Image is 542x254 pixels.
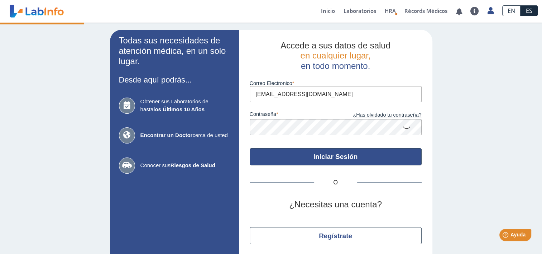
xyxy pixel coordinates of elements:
a: EN [502,5,521,16]
span: en cualquier lugar, [300,51,370,60]
h3: Desde aquí podrás... [119,75,230,84]
button: Iniciar Sesión [250,148,422,165]
span: O [314,178,357,187]
button: Regístrate [250,227,422,244]
iframe: Help widget launcher [478,226,534,246]
b: Riesgos de Salud [171,162,215,168]
span: en todo momento. [301,61,370,71]
span: Obtener sus Laboratorios de hasta [140,98,230,114]
span: HRA [385,7,396,14]
label: contraseña [250,111,336,119]
a: ES [521,5,538,16]
label: Correo Electronico [250,80,422,86]
b: Encontrar un Doctor [140,132,193,138]
h2: ¿Necesitas una cuenta? [250,199,422,210]
span: cerca de usted [140,131,230,140]
span: Accede a sus datos de salud [280,41,390,50]
b: los Últimos 10 Años [153,106,205,112]
span: Conocer sus [140,161,230,170]
a: ¿Has olvidado tu contraseña? [336,111,422,119]
h2: Todas sus necesidades de atención médica, en un solo lugar. [119,36,230,66]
